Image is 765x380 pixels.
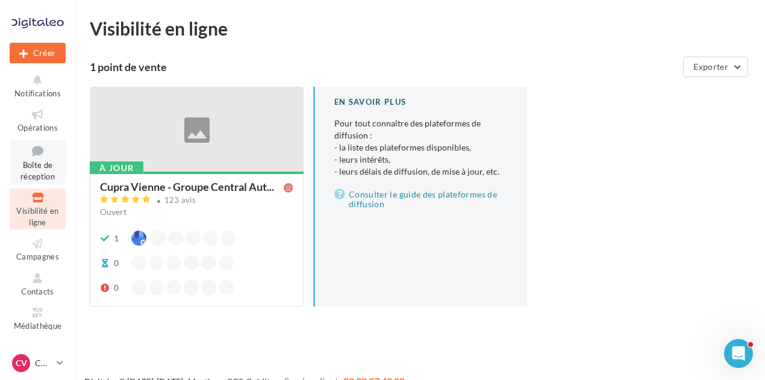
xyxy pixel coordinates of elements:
[16,357,27,369] span: CV
[10,71,66,101] button: Notifications
[10,352,66,375] a: CV CUPRA Vienne
[334,96,508,108] div: En savoir plus
[334,154,508,166] li: - leurs intérêts,
[334,166,508,178] li: - leurs délais de diffusion, de mise à jour, etc.
[683,57,748,77] button: Exporter
[10,269,66,299] a: Contacts
[16,252,59,261] span: Campagnes
[114,257,119,269] div: 0
[100,194,293,208] a: 123 avis
[114,232,119,245] div: 1
[10,304,66,333] a: Médiathèque
[35,357,52,369] p: CUPRA Vienne
[90,19,751,37] div: Visibilité en ligne
[90,61,678,72] div: 1 point de vente
[10,140,66,184] a: Boîte de réception
[164,196,196,204] div: 123 avis
[724,339,753,368] iframe: Intercom live chat
[334,117,508,178] p: Pour tout connaître des plateformes de diffusion :
[114,282,119,294] div: 0
[10,105,66,135] a: Opérations
[334,142,508,154] li: - la liste des plateformes disponibles,
[16,206,58,227] span: Visibilité en ligne
[334,187,508,211] a: Consulter le guide des plateformes de diffusion
[100,207,126,217] span: Ouvert
[100,181,274,192] span: Cupra Vienne - Groupe Central Aut...
[14,321,62,331] span: Médiathèque
[17,123,58,132] span: Opérations
[10,43,66,63] button: Créer
[10,338,66,368] a: Calendrier
[10,234,66,264] a: Campagnes
[10,188,66,229] a: Visibilité en ligne
[21,287,54,296] span: Contacts
[693,61,728,72] span: Exporter
[14,89,61,98] span: Notifications
[90,161,143,175] div: À jour
[20,160,55,181] span: Boîte de réception
[10,43,66,63] div: Nouvelle campagne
